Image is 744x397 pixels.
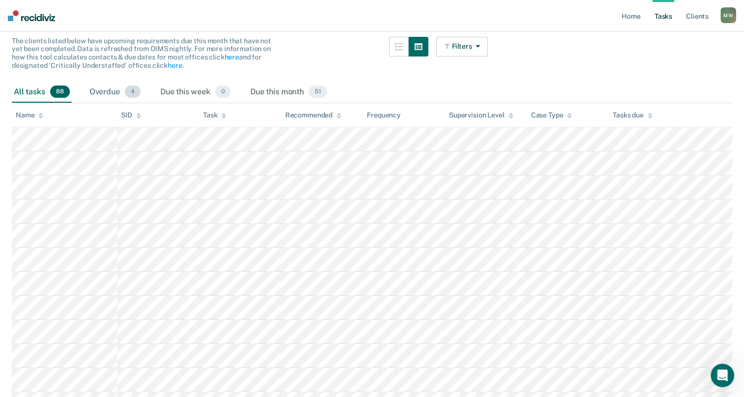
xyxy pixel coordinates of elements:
span: 0 [215,85,231,98]
div: All tasks88 [12,82,72,103]
div: Overdue4 [88,82,143,103]
iframe: Intercom live chat [711,364,734,387]
button: MW [720,7,736,23]
div: Name [16,111,43,119]
a: here [224,53,238,61]
div: M W [720,7,736,23]
div: Tasks due [613,111,653,119]
div: Task [203,111,226,119]
div: Case Type [531,111,572,119]
div: Frequency [367,111,401,119]
div: SID [121,111,141,119]
div: Due this month51 [248,82,329,103]
button: Filters [436,37,488,57]
div: Supervision Level [449,111,513,119]
span: The clients listed below have upcoming requirements due this month that have not yet been complet... [12,37,271,69]
div: Recommended [285,111,341,119]
span: 51 [309,85,327,98]
span: 88 [50,85,70,98]
img: Recidiviz [8,10,55,21]
span: 4 [125,85,141,98]
a: here [168,61,182,69]
div: Due this week0 [158,82,233,103]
